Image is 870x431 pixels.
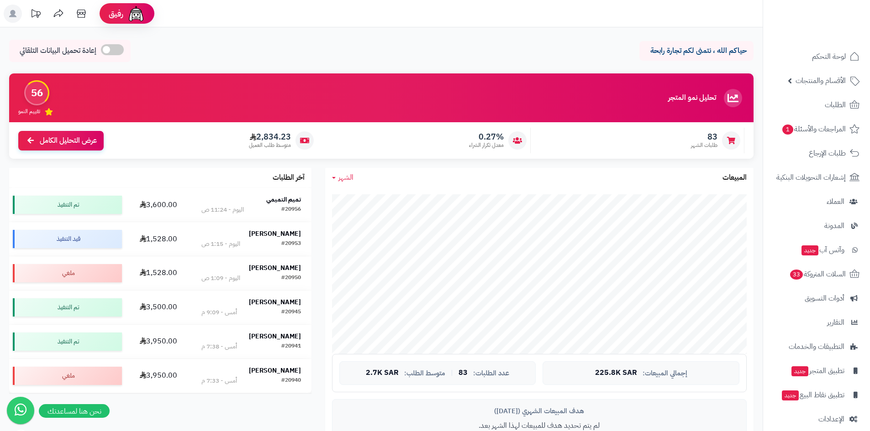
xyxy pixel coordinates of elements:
span: الطلبات [825,99,846,111]
a: المدونة [769,215,865,237]
span: المراجعات والأسئلة [781,123,846,135]
span: تقييم النمو [18,108,40,115]
span: 2,834.23 [249,132,291,142]
span: 33 [790,269,803,280]
strong: تميم التميمي [266,195,301,204]
span: 225.8K SAR [595,369,637,377]
a: تطبيق نقاط البيعجديد [769,384,865,406]
div: #20956 [281,205,301,214]
span: التطبيقات والخدمات [789,340,844,353]
td: 1,528.00 [126,256,190,290]
div: قيد التنفيذ [13,230,122,248]
td: 3,950.00 [126,359,190,393]
strong: [PERSON_NAME] [249,297,301,307]
td: 1,528.00 [126,222,190,256]
span: جديد [782,390,799,400]
td: 3,600.00 [126,188,190,222]
span: الشهر [338,172,353,183]
img: ai-face.png [127,5,145,23]
span: جديد [791,366,808,376]
span: 0.27% [469,132,504,142]
span: التقارير [827,316,844,329]
span: إجمالي المبيعات: [643,369,687,377]
span: لوحة التحكم [812,50,846,63]
span: 83 [459,369,468,377]
a: تطبيق المتجرجديد [769,360,865,382]
strong: [PERSON_NAME] [249,332,301,341]
div: تم التنفيذ [13,298,122,317]
a: لوحة التحكم [769,46,865,68]
a: المراجعات والأسئلة1 [769,118,865,140]
a: إشعارات التحويلات البنكية [769,166,865,188]
div: #20940 [281,376,301,385]
strong: [PERSON_NAME] [249,366,301,375]
span: عرض التحليل الكامل [40,135,97,146]
span: متوسط الطلب: [404,369,445,377]
div: #20953 [281,239,301,249]
span: السلات المتروكة [789,268,846,280]
strong: [PERSON_NAME] [249,263,301,273]
div: ملغي [13,264,122,282]
div: اليوم - 11:24 ص [201,205,244,214]
a: التطبيقات والخدمات [769,336,865,358]
span: طلبات الإرجاع [809,147,846,160]
div: أمس - 7:38 م [201,342,237,351]
span: عدد الطلبات: [473,369,509,377]
div: أمس - 9:09 م [201,308,237,317]
div: اليوم - 1:15 ص [201,239,240,249]
span: رفيق [109,8,123,19]
p: لم يتم تحديد هدف للمبيعات لهذا الشهر بعد. [339,421,739,431]
div: هدف المبيعات الشهري ([DATE]) [339,406,739,416]
a: الإعدادات [769,408,865,430]
div: أمس - 7:33 م [201,376,237,385]
a: عرض التحليل الكامل [18,131,104,151]
a: أدوات التسويق [769,287,865,309]
a: السلات المتروكة33 [769,263,865,285]
span: تطبيق المتجر [791,364,844,377]
div: ملغي [13,367,122,385]
span: 2.7K SAR [366,369,399,377]
div: #20945 [281,308,301,317]
span: طلبات الشهر [691,141,717,149]
div: اليوم - 1:09 ص [201,274,240,283]
span: إشعارات التحويلات البنكية [776,171,846,184]
div: تم التنفيذ [13,196,122,214]
span: تطبيق نقاط البيع [781,389,844,401]
p: حياكم الله ، نتمنى لكم تجارة رابحة [646,46,747,56]
a: العملاء [769,191,865,213]
a: طلبات الإرجاع [769,142,865,164]
a: الشهر [332,172,353,183]
span: الإعدادات [818,413,844,426]
span: 1 [782,124,794,135]
td: 3,950.00 [126,325,190,358]
span: جديد [801,245,818,255]
div: #20941 [281,342,301,351]
span: إعادة تحميل البيانات التلقائي [20,46,96,56]
h3: آخر الطلبات [273,174,305,182]
div: #20950 [281,274,301,283]
span: العملاء [827,195,844,208]
span: الأقسام والمنتجات [796,74,846,87]
a: تحديثات المنصة [24,5,47,25]
a: الطلبات [769,94,865,116]
strong: [PERSON_NAME] [249,229,301,239]
h3: تحليل نمو المتجر [668,94,716,102]
span: وآتس آب [801,244,844,256]
span: متوسط طلب العميل [249,141,291,149]
a: التقارير [769,312,865,333]
div: تم التنفيذ [13,332,122,351]
img: logo-2.png [808,13,861,32]
span: 83 [691,132,717,142]
a: وآتس آبجديد [769,239,865,261]
h3: المبيعات [722,174,747,182]
td: 3,500.00 [126,291,190,324]
span: المدونة [824,219,844,232]
span: معدل تكرار الشراء [469,141,504,149]
span: أدوات التسويق [805,292,844,305]
span: | [451,369,453,376]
